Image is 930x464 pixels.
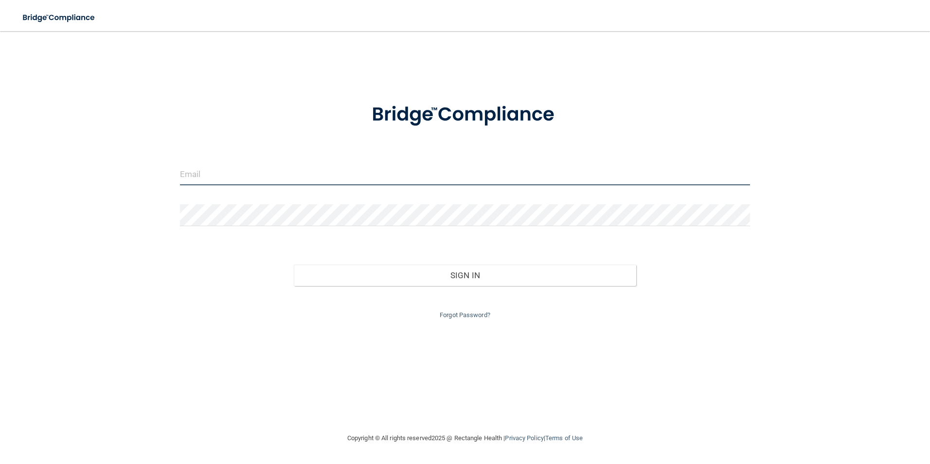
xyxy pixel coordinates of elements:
[352,89,578,140] img: bridge_compliance_login_screen.278c3ca4.svg
[440,311,490,319] a: Forgot Password?
[545,434,583,442] a: Terms of Use
[505,434,543,442] a: Privacy Policy
[294,265,636,286] button: Sign In
[180,163,751,185] input: Email
[287,423,643,454] div: Copyright © All rights reserved 2025 @ Rectangle Health | |
[15,8,104,28] img: bridge_compliance_login_screen.278c3ca4.svg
